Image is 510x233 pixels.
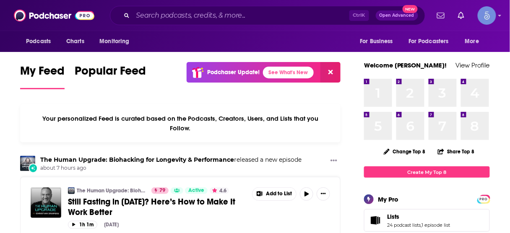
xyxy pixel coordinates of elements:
a: Welcome [PERSON_NAME]! [364,61,447,69]
span: New [403,5,418,13]
span: Monitoring [99,36,129,47]
div: [DATE] [104,222,119,228]
button: open menu [20,34,62,49]
button: open menu [403,34,461,49]
span: PRO [479,196,489,202]
span: 79 [159,186,165,195]
a: See What's New [263,67,314,78]
span: More [465,36,479,47]
a: 1 episode list [422,222,450,228]
span: Active [188,186,204,195]
img: Still Fasting in 2025? Here’s How to Make It Work Better [31,187,61,218]
span: Popular Feed [75,64,146,83]
span: about 7 hours ago [40,165,302,172]
span: Podcasts [26,36,51,47]
span: Logged in as Spiral5-G1 [478,6,496,25]
div: Your personalized Feed is curated based on the Podcasts, Creators, Users, and Lists that you Follow. [20,104,341,142]
button: Change Top 8 [379,146,431,157]
span: Lists [364,209,490,232]
button: 4.6 [210,187,229,194]
a: The Human Upgrade: Biohacking for Longevity & Performance [77,187,146,194]
a: View Profile [456,61,490,69]
button: open menu [94,34,140,49]
button: open menu [354,34,403,49]
button: Show More Button [327,156,341,166]
a: PRO [479,196,489,202]
a: The Human Upgrade: Biohacking for Longevity & Performance [40,156,234,163]
span: Lists [387,213,399,220]
span: For Podcasters [409,36,449,47]
a: My Feed [20,64,65,89]
a: Create My Top 8 [364,166,490,178]
button: Share Top 8 [437,143,475,160]
span: Add to List [266,191,292,197]
a: Show notifications dropdown [434,8,448,23]
a: Lists [387,213,450,220]
span: My Feed [20,64,65,83]
p: Podchaser Update! [207,69,260,76]
img: The Human Upgrade: Biohacking for Longevity & Performance [20,156,35,171]
a: Charts [61,34,89,49]
a: 79 [151,187,169,194]
button: Show More Button [317,187,330,201]
a: Show notifications dropdown [455,8,468,23]
img: The Human Upgrade: Biohacking for Longevity & Performance [68,187,75,194]
h3: released a new episode [40,156,302,164]
span: Still Fasting in [DATE]? Here’s How to Make It Work Better [68,197,235,217]
span: Ctrl K [349,10,369,21]
div: My Pro [378,195,398,203]
span: Open Advanced [380,13,414,18]
button: Show More Button [252,188,296,200]
button: Open AdvancedNew [376,10,418,21]
div: Search podcasts, credits, & more... [110,6,425,25]
div: New Episode [29,163,38,173]
a: 24 podcast lists [387,222,421,228]
button: 1h 1m [68,221,97,229]
img: User Profile [478,6,496,25]
button: open menu [459,34,490,49]
a: Active [185,187,208,194]
button: Show profile menu [478,6,496,25]
span: For Business [360,36,393,47]
a: Popular Feed [75,64,146,89]
span: Charts [66,36,84,47]
span: , [421,222,422,228]
a: Still Fasting in [DATE]? Here’s How to Make It Work Better [68,197,246,217]
input: Search podcasts, credits, & more... [133,9,349,22]
img: Podchaser - Follow, Share and Rate Podcasts [14,8,94,23]
a: Lists [367,215,384,226]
